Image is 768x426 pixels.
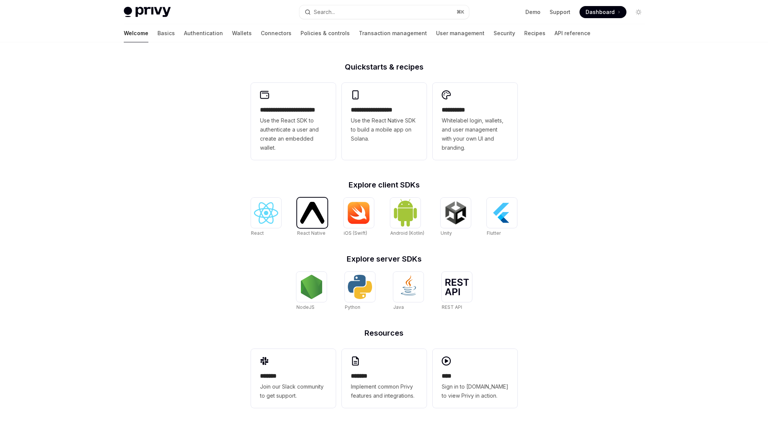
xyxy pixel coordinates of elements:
img: REST API [445,279,469,295]
a: Policies & controls [301,24,350,42]
span: ⌘ K [456,9,464,15]
img: React Native [300,202,324,223]
span: React [251,230,264,236]
span: iOS (Swift) [344,230,367,236]
span: Implement common Privy features and integrations. [351,382,417,400]
a: ****Sign in to [DOMAIN_NAME] to view Privy in action. [433,349,517,408]
a: Dashboard [580,6,626,18]
span: Whitelabel login, wallets, and user management with your own UI and branding. [442,116,508,152]
img: NodeJS [299,275,324,299]
button: Toggle dark mode [632,6,645,18]
img: React [254,202,278,224]
a: Android (Kotlin)Android (Kotlin) [390,198,424,237]
img: light logo [124,7,171,17]
span: Android (Kotlin) [390,230,424,236]
img: Java [396,275,421,299]
a: **** *****Whitelabel login, wallets, and user management with your own UI and branding. [433,83,517,160]
a: User management [436,24,484,42]
a: Recipes [524,24,545,42]
a: **** **Implement common Privy features and integrations. [342,349,427,408]
span: Unity [441,230,452,236]
a: iOS (Swift)iOS (Swift) [344,198,374,237]
h2: Resources [251,329,517,337]
span: NodeJS [296,304,315,310]
a: Demo [525,8,541,16]
span: Python [345,304,360,310]
button: Search...⌘K [299,5,469,19]
span: Sign in to [DOMAIN_NAME] to view Privy in action. [442,382,508,400]
a: NodeJSNodeJS [296,272,327,311]
a: Authentication [184,24,223,42]
span: Use the React Native SDK to build a mobile app on Solana. [351,116,417,143]
a: Welcome [124,24,148,42]
a: Support [550,8,570,16]
a: API reference [555,24,590,42]
span: Flutter [487,230,501,236]
span: Use the React SDK to authenticate a user and create an embedded wallet. [260,116,327,152]
a: Connectors [261,24,291,42]
span: React Native [297,230,326,236]
a: FlutterFlutter [487,198,517,237]
h2: Explore client SDKs [251,181,517,189]
a: Security [494,24,515,42]
span: Join our Slack community to get support. [260,382,327,400]
span: Dashboard [586,8,615,16]
img: Android (Kotlin) [393,198,417,227]
a: **** **Join our Slack community to get support. [251,349,336,408]
a: REST APIREST API [442,272,472,311]
img: Flutter [490,201,514,225]
a: UnityUnity [441,198,471,237]
a: Wallets [232,24,252,42]
span: REST API [442,304,462,310]
img: Python [348,275,372,299]
a: JavaJava [393,272,424,311]
img: iOS (Swift) [347,201,371,224]
h2: Quickstarts & recipes [251,63,517,71]
a: **** **** **** ***Use the React Native SDK to build a mobile app on Solana. [342,83,427,160]
img: Unity [444,201,468,225]
a: Transaction management [359,24,427,42]
span: Java [393,304,404,310]
div: Search... [314,8,335,17]
a: Basics [157,24,175,42]
a: PythonPython [345,272,375,311]
a: React NativeReact Native [297,198,327,237]
h2: Explore server SDKs [251,255,517,263]
a: ReactReact [251,198,281,237]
